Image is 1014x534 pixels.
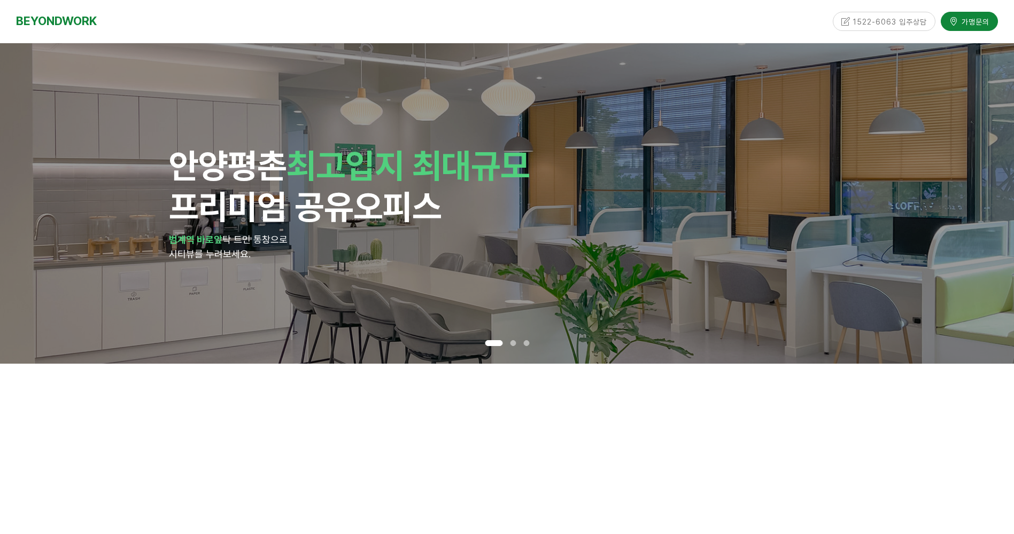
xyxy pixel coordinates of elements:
a: 가맹문의 [941,12,998,30]
span: 평촌 [228,145,287,186]
span: 안양 프리미엄 공유오피스 [169,145,530,227]
span: 최고입지 최대규모 [287,145,530,186]
strong: 범계역 바로앞 [169,234,222,245]
span: 탁 트인 통창으로 [222,234,288,245]
a: BEYONDWORK [16,11,97,31]
span: 시티뷰를 누려보세요. [169,248,251,260]
span: 가맹문의 [958,16,989,27]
